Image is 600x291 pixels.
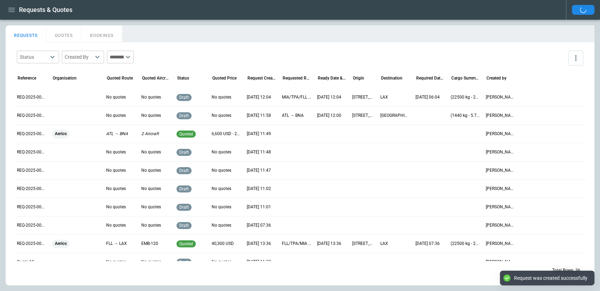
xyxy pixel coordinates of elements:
[177,76,189,81] div: Status
[451,94,480,100] p: (22500 kg - 28.5 m³) Automotive
[141,149,171,155] p: No quotes
[19,6,72,14] h1: Requests & Quotes
[142,76,170,81] div: Quoted Aircraft
[317,241,347,247] p: 10/09/2025 13:36
[141,186,171,192] p: No quotes
[17,204,46,210] p: REQ-2025-000028
[486,259,515,265] p: Simon Watson
[17,94,46,100] p: REQ-2025-000034
[247,204,276,210] p: 10/15/2025 11:01
[178,186,190,191] span: draft
[352,94,375,100] p: 2100 NW 42nd Ave, Miami, FL 33142, United States
[141,167,171,173] p: No quotes
[247,222,276,228] p: 10/15/2025 07:36
[247,167,276,173] p: 10/15/2025 11:47
[486,113,515,119] p: Myles Cummins
[486,222,515,228] p: Myles Cummins
[20,53,48,61] div: Status
[415,94,445,100] p: 10/16/2025 06:04
[212,149,241,155] p: No quotes
[141,204,171,210] p: No quotes
[486,76,507,81] div: Created by
[486,94,515,100] p: Myles Cummins
[178,168,190,173] span: draft
[318,76,346,81] div: Ready Date & Time (UTC-04:00)
[486,149,515,155] p: Myles Cummins
[141,259,171,265] p: No quotes
[178,260,190,265] span: draft
[107,76,133,81] div: Quoted Route
[352,113,375,119] p: 250 Peachtree St NE, Atlanta, GA
[380,241,410,247] p: LAX
[178,150,190,155] span: draft
[106,131,136,137] p: ATL → BNA
[247,241,276,247] p: 10/09/2025 13:36
[17,186,46,192] p: REQ-2025-000029
[17,113,46,119] p: REQ-2025-000033
[17,259,46,265] p: Quote 12
[212,259,241,265] p: No quotes
[247,76,276,81] div: Request Created At (UTC-04:00)
[568,51,583,65] button: more
[18,76,36,81] div: Reference
[486,204,515,210] p: Myles Cummins
[17,241,46,247] p: REQ-2025-000161
[178,241,194,246] span: quoted
[353,76,364,81] div: Origin
[575,267,580,273] p: 36
[514,275,587,281] div: Request was created successfully
[65,53,93,61] div: Created By
[17,222,46,228] p: REQ-2025-000027
[317,94,347,100] p: 10/15/2025 12:04
[212,241,241,247] p: 40,300 USD
[178,205,190,210] span: draft
[53,76,77,81] div: Organisation
[283,76,311,81] div: Requested Route
[106,149,136,155] p: No quotes
[52,235,70,253] span: Aerios
[106,259,136,265] p: No quotes
[212,113,241,119] p: No quotes
[52,125,70,143] span: Aerios
[247,149,276,155] p: 10/15/2025 11:48
[282,241,311,247] p: FLL/TPA/MIA → LAX
[17,167,46,173] p: REQ-2025-000030
[415,241,445,247] p: 10/10/2025 07:36
[178,113,190,118] span: draft
[212,186,241,192] p: No quotes
[178,132,194,137] span: quoted
[106,241,136,247] p: FLL → LAX
[106,113,136,119] p: No quotes
[178,223,190,228] span: draft
[17,131,46,137] p: REQ-2025-000032
[247,259,276,265] p: 10/08/2025 11:52
[106,186,136,192] p: No quotes
[451,76,479,81] div: Cargo Summary
[247,131,276,137] p: 10/15/2025 11:49
[46,25,82,42] button: QUOTES
[141,94,171,100] p: No quotes
[178,95,190,100] span: draft
[486,131,515,137] p: Myles Cummins
[106,167,136,173] p: No quotes
[451,241,480,247] p: (22500 kg - 28.5 m³) Automotive
[141,241,171,247] p: EMB-120
[212,131,241,137] p: 6,600 USD - 21,600 USD
[141,113,171,119] p: No quotes
[380,94,410,100] p: LAX
[380,113,410,119] p: Nashville
[317,113,347,119] p: 10/22/2025 12:00
[106,94,136,100] p: No quotes
[212,94,241,100] p: No quotes
[352,241,375,247] p: 2100 NW 42nd Ave, Miami, FL 33142, United States
[282,113,311,119] p: ATL → BNA
[212,204,241,210] p: No quotes
[212,167,241,173] p: No quotes
[486,186,515,192] p: Myles Cummins
[106,222,136,228] p: No quotes
[552,267,574,273] p: Total Rows:
[247,113,276,119] p: 10/15/2025 11:58
[106,204,136,210] p: No quotes
[6,25,46,42] button: REQUESTS
[82,25,122,42] button: BOOKINGS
